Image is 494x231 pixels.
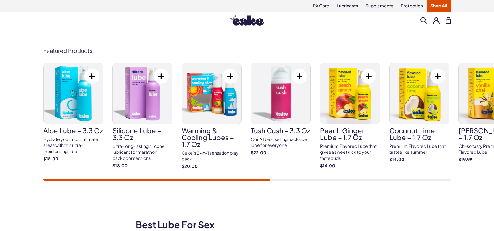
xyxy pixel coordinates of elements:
[182,63,242,169] a: Warming & Cooling Lubes – 1.7 oz Warming & Cooling Lubes – 1.7 oz Cake’s 2-in-1 sensation play pa...
[182,127,242,148] h3: Warming & Cooling Lubes – 1.7 oz
[320,63,380,124] img: Peach Ginger Lube – 1.7 oz
[251,63,311,156] a: Tush Cush – 3.3 oz Tush Cush – 3.3 oz Our #1 best selling backside lube for everyone $22.00
[230,15,264,26] img: Hello Cake
[112,63,172,169] a: Silicone Lube – 3.3 oz Silicone Lube – 3.3 oz Ultra-long-lasting silicone lubricant for marathon ...
[112,127,172,141] h3: Silicone Lube – 3.3 oz
[251,136,311,148] div: Our #1 best selling backside lube for everyone
[251,63,310,124] img: Tush Cush – 3.3 oz
[112,143,172,161] div: Ultra-long-lasting silicone lubricant for marathon backdoor sessions
[389,63,449,163] a: Coconut Lime Lube – 1.7 oz Coconut Lime Lube – 1.7 oz Premium Flavored Lube that tastes like summ...
[389,143,449,155] div: Premium Flavored Lube that tastes like summer
[182,63,241,124] img: Warming & Cooling Lubes – 1.7 oz
[43,156,103,162] strong: $18.00
[43,63,103,162] a: Aloe Lube – 3.3 oz Aloe Lube – 3.3 oz Hydrate your most intimate areas with this ultra-moisturizi...
[182,163,242,169] strong: $20.00
[44,63,103,124] img: Aloe Lube – 3.3 oz
[389,156,449,163] strong: $14.00
[320,143,380,161] div: Premium Flavored Lube that gives a sweet kick to your tastebuds
[43,136,103,155] div: Hydrate your most intimate areas with this ultra-moisturizing lube
[112,163,172,169] strong: $18.00
[320,63,380,169] a: Peach Ginger Lube – 1.7 oz Peach Ginger Lube – 1.7 oz Premium Flavored Lube that gives a sweet ki...
[320,163,380,169] strong: $14.00
[113,63,172,124] img: Silicone Lube – 3.3 oz
[251,150,311,156] strong: $22.00
[390,63,449,124] img: Coconut Lime Lube – 1.7 oz
[136,219,215,230] b: Best Lube For Sex
[251,127,311,134] h3: Tush Cush – 3.3 oz
[389,127,449,141] h3: Coconut Lime Lube – 1.7 oz
[320,127,380,141] h3: Peach Ginger Lube – 1.7 oz
[43,127,103,134] h3: Aloe Lube – 3.3 oz
[182,150,242,162] div: Cake’s 2-in-1 sensation play pack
